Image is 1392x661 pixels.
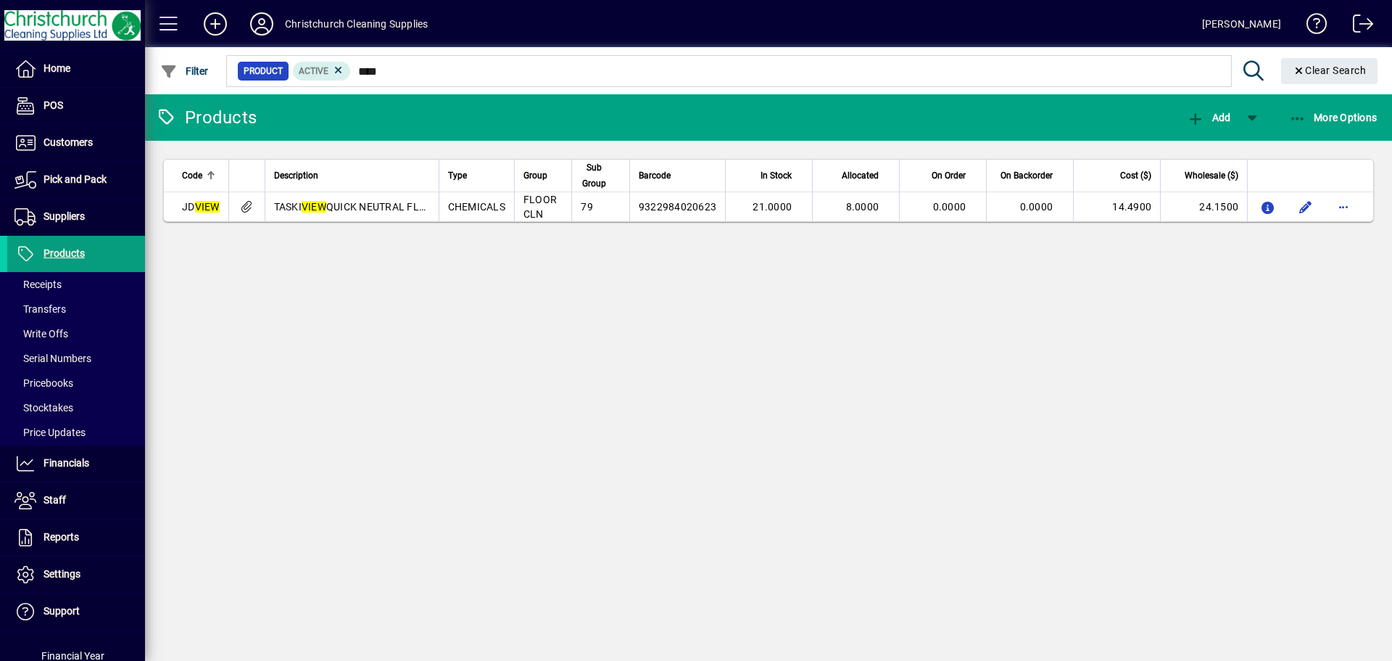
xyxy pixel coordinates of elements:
[285,12,428,36] div: Christchurch Cleaning Supplies
[274,168,430,184] div: Description
[1000,168,1053,184] span: On Backorder
[182,168,202,184] span: Code
[274,201,552,213] span: TASKI QUICK NEUTRAL FLOOR CLEANER 5L (MPI C32)
[14,427,86,438] span: Price Updates
[157,58,212,84] button: Filter
[581,160,607,192] span: Sub Group
[43,210,85,222] span: Suppliers
[14,353,91,364] span: Serial Numbers
[846,201,879,213] span: 8.0000
[1020,201,1053,213] span: 0.0000
[43,247,85,259] span: Products
[43,99,63,111] span: POS
[293,62,351,81] mat-chip: Activation Status: Active
[821,168,892,184] div: Allocated
[192,11,239,37] button: Add
[14,402,73,414] span: Stocktakes
[933,201,966,213] span: 0.0000
[639,168,716,184] div: Barcode
[932,168,966,184] span: On Order
[14,377,73,389] span: Pricebooks
[523,168,563,184] div: Group
[1342,3,1374,50] a: Logout
[299,66,328,76] span: Active
[734,168,805,184] div: In Stock
[7,51,145,87] a: Home
[7,321,145,346] a: Write Offs
[753,201,792,213] span: 21.0000
[1073,192,1160,221] td: 14.4900
[14,328,68,340] span: Write Offs
[7,199,145,235] a: Suppliers
[14,303,66,315] span: Transfers
[1183,104,1234,131] button: Add
[43,173,107,185] span: Pick and Pack
[43,568,80,580] span: Settings
[302,201,326,213] em: VIEW
[7,483,145,519] a: Staff
[1202,12,1281,36] div: [PERSON_NAME]
[43,62,70,74] span: Home
[182,168,220,184] div: Code
[244,64,283,78] span: Product
[1185,168,1238,184] span: Wholesale ($)
[1332,195,1355,218] button: More options
[239,11,285,37] button: Profile
[7,371,145,395] a: Pricebooks
[274,168,318,184] span: Description
[581,201,593,213] span: 79
[7,520,145,556] a: Reports
[43,494,66,506] span: Staff
[7,594,145,630] a: Support
[7,88,145,124] a: POS
[43,531,79,543] span: Reports
[908,168,979,184] div: On Order
[523,194,557,220] span: FLOOR CLN
[43,457,89,469] span: Financials
[195,201,220,213] em: VIEW
[1289,112,1377,123] span: More Options
[43,605,80,617] span: Support
[1160,192,1247,221] td: 24.1500
[7,162,145,198] a: Pick and Pack
[523,168,547,184] span: Group
[448,168,467,184] span: Type
[182,201,220,213] span: JD
[761,168,792,184] span: In Stock
[7,272,145,297] a: Receipts
[7,125,145,161] a: Customers
[156,106,257,129] div: Products
[581,160,620,192] div: Sub Group
[1120,168,1151,184] span: Cost ($)
[7,446,145,482] a: Financials
[7,297,145,321] a: Transfers
[639,201,716,213] span: 9322984020623
[1281,58,1378,84] button: Clear
[160,65,209,77] span: Filter
[7,420,145,445] a: Price Updates
[1294,195,1317,218] button: Edit
[7,395,145,420] a: Stocktakes
[1285,104,1381,131] button: More Options
[1293,65,1367,76] span: Clear Search
[995,168,1066,184] div: On Backorder
[7,346,145,371] a: Serial Numbers
[842,168,879,184] span: Allocated
[7,557,145,593] a: Settings
[448,201,505,213] span: CHEMICALS
[448,168,505,184] div: Type
[639,168,671,184] span: Barcode
[1187,112,1230,123] span: Add
[14,279,62,290] span: Receipts
[43,136,93,148] span: Customers
[1296,3,1327,50] a: Knowledge Base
